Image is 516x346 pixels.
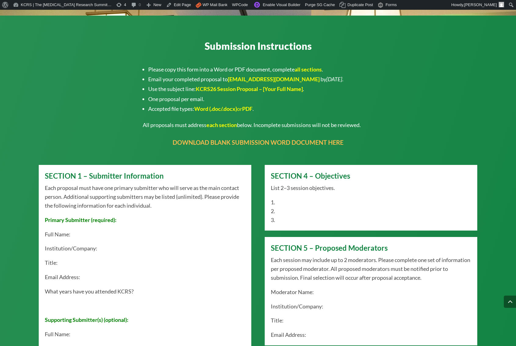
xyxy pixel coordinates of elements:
strong: PDF [242,105,253,112]
p: 1. 2. 3. [271,198,471,224]
p: List 2–3 session objectives. [271,184,471,198]
a: [EMAIL_ADDRESS][DOMAIN_NAME] [228,76,320,82]
p: Institution/Company: [45,244,245,258]
p: Moderator Name: [271,288,471,302]
li: Use the subject line: . [148,84,373,94]
p: Each session may include up to 2 moderators. Please complete one set of information per proposed ... [271,256,471,287]
strong: each section [206,122,237,128]
p: Full Name: [45,330,245,344]
strong: all sections [295,66,322,73]
h4: SECTION 1 – Submitter Information [45,171,245,184]
strong: Primary Submitter (required): [45,217,116,223]
p: Title: [271,316,471,330]
p: Title: [45,258,245,273]
li: One proposal per email. [148,94,373,104]
li: Accepted file types: . [148,104,373,114]
span: [PERSON_NAME] [464,2,497,7]
li: Email your completed proposal to by . [148,74,373,84]
h4: DOWNLOAD BLANK SUBMISSION WORD DOCUMENT HERE [93,139,423,148]
p: Each proposal must have one primary submitter who will serve as the main contact person. Addition... [45,184,245,215]
p: All proposals must address below. Incomplete submissions will not be reviewed. [143,119,373,130]
p: What years have you attended KCRS? [45,287,245,301]
img: icon.png [195,2,202,8]
p: Email Address: [271,330,471,339]
strong: KCRS26 Session Proposal – [Your Full Name] [196,86,303,92]
p: Institution/Company: [271,302,471,316]
strong: Supporting Submitter(s) (optional): [45,316,128,323]
h3: Submission Instructions [93,40,423,55]
h4: SECTION 4 – Objectives [271,171,471,184]
p: Email Address: [45,273,245,287]
li: Please copy this form into a Word or PDF document, complete . [148,64,373,74]
em: [DATE] [326,76,342,82]
h4: SECTION 5 – Proposed Moderators [271,243,471,256]
strong: Word (.doc/.docx) [194,105,237,112]
span: or [194,105,253,112]
p: Full Name: [45,230,245,244]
